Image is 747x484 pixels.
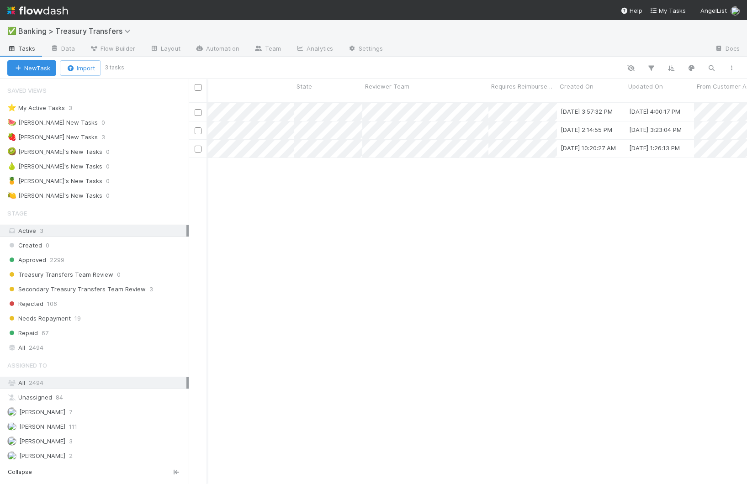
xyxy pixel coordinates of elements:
[491,82,555,91] span: Requires Reimbursement?
[7,177,16,184] span: 🍍
[143,42,188,57] a: Layout
[7,117,98,128] div: [PERSON_NAME] New Tasks
[106,175,119,187] span: 0
[74,313,81,324] span: 19
[46,240,49,251] span: 0
[7,146,102,158] div: [PERSON_NAME]'s New Tasks
[731,6,740,16] img: avatar_5d1523cf-d377-42ee-9d1c-1d238f0f126b.png
[105,63,124,72] small: 3 tasks
[620,6,642,15] div: Help
[560,82,593,91] span: Created On
[60,60,101,76] button: Import
[7,298,43,310] span: Rejected
[7,377,186,389] div: All
[7,204,27,222] span: Stage
[7,240,42,251] span: Created
[195,127,201,134] input: Toggle Row Selected
[50,254,64,266] span: 2299
[69,102,81,114] span: 3
[7,3,68,18] img: logo-inverted-e16ddd16eac7371096b0.svg
[7,407,16,416] img: avatar_b18de8e2-1483-4e81-aa60-0a3d21592880.png
[650,6,686,15] a: My Tasks
[629,107,680,116] div: [DATE] 4:00:17 PM
[7,60,56,76] button: NewTask
[650,7,686,14] span: My Tasks
[69,421,77,432] span: 111
[7,422,16,431] img: avatar_e7d5656d-bda2-4d83-89d6-b6f9721f96bd.png
[8,468,32,476] span: Collapse
[7,225,186,237] div: Active
[365,82,409,91] span: Reviewer Team
[19,437,65,445] span: [PERSON_NAME]
[19,423,65,430] span: [PERSON_NAME]
[7,27,16,35] span: ✅
[7,392,186,403] div: Unassigned
[340,42,390,57] a: Settings
[7,162,16,170] span: 🍐
[40,227,43,234] span: 3
[101,117,114,128] span: 0
[7,356,47,374] span: Assigned To
[149,284,153,295] span: 3
[7,269,113,280] span: Treasury Transfers Team Review
[700,7,727,14] span: AngelList
[42,327,48,339] span: 67
[628,82,663,91] span: Updated On
[297,82,312,91] span: State
[7,81,47,100] span: Saved Views
[29,379,43,386] span: 2494
[19,452,65,459] span: [PERSON_NAME]
[195,109,201,116] input: Toggle Row Selected
[43,42,82,57] a: Data
[247,42,288,57] a: Team
[19,408,65,416] span: [PERSON_NAME]
[7,313,71,324] span: Needs Repayment
[106,190,119,201] span: 0
[117,269,121,280] span: 0
[7,437,16,446] img: avatar_2e8c57f0-578b-4a46-8a13-29eb9c9e2351.png
[7,132,98,143] div: [PERSON_NAME] New Tasks
[195,146,201,153] input: Toggle Row Selected
[7,284,146,295] span: Secondary Treasury Transfers Team Review
[7,118,16,126] span: 🍉
[629,125,682,134] div: [DATE] 3:23:04 PM
[7,102,65,114] div: My Active Tasks
[69,450,73,462] span: 2
[188,42,247,57] a: Automation
[106,146,119,158] span: 0
[7,133,16,141] span: 🍓
[106,161,119,172] span: 0
[69,436,73,447] span: 3
[29,342,43,353] span: 2494
[7,190,102,201] div: [PERSON_NAME]'s New Tasks
[7,254,46,266] span: Approved
[629,143,680,153] div: [DATE] 1:26:13 PM
[7,451,16,460] img: avatar_c7e3282f-884d-4380-9cdb-5aa6e4ce9451.png
[707,42,747,57] a: Docs
[561,125,612,134] div: [DATE] 2:14:55 PM
[195,84,201,91] input: Toggle All Rows Selected
[288,42,340,57] a: Analytics
[69,406,72,418] span: 7
[7,44,36,53] span: Tasks
[7,104,16,111] span: ⭐
[56,392,63,403] span: 84
[82,42,143,57] a: Flow Builder
[7,147,16,155] span: 🥝
[7,327,38,339] span: Repaid
[101,132,114,143] span: 3
[18,26,135,36] span: Banking > Treasury Transfers
[47,298,57,310] span: 106
[561,107,613,116] div: [DATE] 3:57:32 PM
[7,342,186,353] div: All
[7,191,16,199] span: 🍋
[90,44,135,53] span: Flow Builder
[7,161,102,172] div: [PERSON_NAME]'s New Tasks
[561,143,616,153] div: [DATE] 10:20:27 AM
[7,175,102,187] div: [PERSON_NAME]'s New Tasks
